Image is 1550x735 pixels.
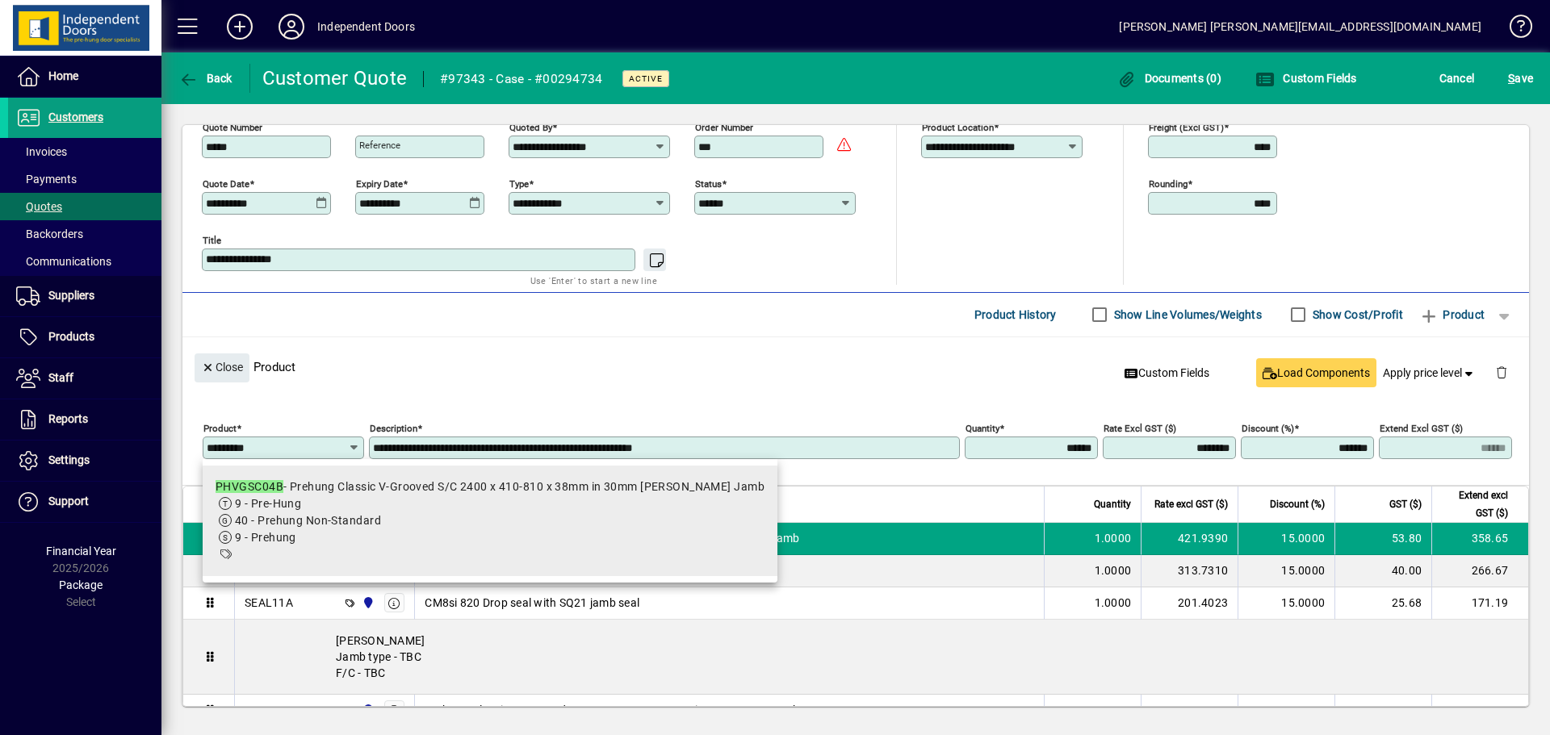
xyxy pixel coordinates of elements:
[8,317,161,357] a: Products
[203,234,221,245] mat-label: Title
[216,480,283,493] em: PHVGSC04B
[48,330,94,343] span: Products
[1119,14,1481,40] div: [PERSON_NAME] [PERSON_NAME][EMAIL_ADDRESS][DOMAIN_NAME]
[48,289,94,302] span: Suppliers
[8,220,161,248] a: Backorders
[1309,307,1403,323] label: Show Cost/Profit
[1498,3,1530,56] a: Knowledge Base
[191,359,253,374] app-page-header-button: Close
[178,72,232,85] span: Back
[1508,65,1533,91] span: ave
[1095,562,1132,578] span: 1.0000
[370,422,417,433] mat-label: Description
[1270,495,1325,513] span: Discount (%)
[46,545,116,558] span: Financial Year
[1238,587,1334,620] td: 15.0000
[1334,523,1431,555] td: 53.80
[1442,487,1508,522] span: Extend excl GST ($)
[203,177,249,189] mat-label: Quote date
[8,358,161,399] a: Staff
[262,65,408,91] div: Customer Quote
[1095,702,1132,718] span: 1.0000
[16,255,111,268] span: Communications
[235,531,296,544] span: 9 - Prehung
[59,578,103,591] span: Package
[425,702,799,718] span: Prehung Classic V-Grooved S/C 2200 x 760 x 38mm in 25mm MDF Jamb
[203,121,262,132] mat-label: Quote number
[509,177,529,189] mat-label: Type
[1151,595,1228,611] div: 201.4023
[48,412,88,425] span: Reports
[1482,353,1521,392] button: Delete
[16,173,77,186] span: Payments
[1149,177,1188,189] mat-label: Rounding
[1118,358,1217,387] button: Custom Fields
[245,595,293,611] div: SEAL11A
[1389,495,1422,513] span: GST ($)
[8,399,161,440] a: Reports
[161,64,250,93] app-page-header-button: Back
[966,422,999,433] mat-label: Quantity
[1125,365,1210,382] span: Custom Fields
[1439,65,1475,91] span: Cancel
[1435,64,1479,93] button: Cancel
[530,271,657,290] mat-hint: Use 'Enter' to start a new line
[317,14,415,40] div: Independent Doors
[1154,495,1228,513] span: Rate excl GST ($)
[1376,358,1483,387] button: Apply price level
[174,64,237,93] button: Back
[1149,121,1224,132] mat-label: Freight (excl GST)
[356,177,403,189] mat-label: Expiry date
[425,595,639,611] span: CM8si 820 Drop seal with SQ21 jamb seal
[195,353,249,382] button: Close
[695,177,722,189] mat-label: Status
[48,453,90,466] span: Settings
[1151,562,1228,578] div: 313.7310
[8,248,161,275] a: Communications
[1411,300,1493,329] button: Product
[509,121,552,132] mat-label: Quoted by
[358,594,376,612] span: Cromwell Central Otago
[1111,307,1262,323] label: Show Line Volumes/Weights
[1256,358,1376,387] button: Load Components
[1419,302,1485,328] span: Product
[16,200,62,213] span: Quotes
[629,73,663,84] span: Active
[1380,422,1463,433] mat-label: Extend excl GST ($)
[1238,555,1334,587] td: 15.0000
[1334,587,1431,620] td: 25.68
[1242,422,1294,433] mat-label: Discount (%)
[1263,365,1370,382] span: Load Components
[1095,595,1132,611] span: 1.0000
[1116,72,1221,85] span: Documents (0)
[1431,555,1528,587] td: 266.67
[922,121,994,132] mat-label: Product location
[182,337,1529,396] div: Product
[245,702,304,718] div: PHVGSC04
[8,441,161,481] a: Settings
[214,12,266,41] button: Add
[695,121,753,132] mat-label: Order number
[440,66,602,92] div: #97343 - Case - #00294734
[359,140,400,151] mat-label: Reference
[1334,695,1431,727] td: 53.80
[48,495,89,507] span: Support
[8,276,161,316] a: Suppliers
[1238,523,1334,555] td: 15.0000
[203,466,777,576] mat-option: PHVGSC04B - Prehung Classic V-Grooved S/C 2400 x 410-810 x 38mm in 30mm FJ Pine Jamb
[1104,422,1176,433] mat-label: Rate excl GST ($)
[235,620,1528,694] div: [PERSON_NAME] Jamb type - TBC F/C - TBC
[1431,587,1528,620] td: 171.19
[1431,523,1528,555] td: 358.65
[48,371,73,384] span: Staff
[1504,64,1537,93] button: Save
[235,514,381,527] span: 40 - Prehung Non-Standard
[48,69,78,82] span: Home
[1094,495,1131,513] span: Quantity
[8,482,161,522] a: Support
[1238,695,1334,727] td: 15.0000
[203,422,237,433] mat-label: Product
[1151,530,1228,546] div: 421.9390
[358,701,376,719] span: Cromwell Central Otago
[1095,530,1132,546] span: 1.0000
